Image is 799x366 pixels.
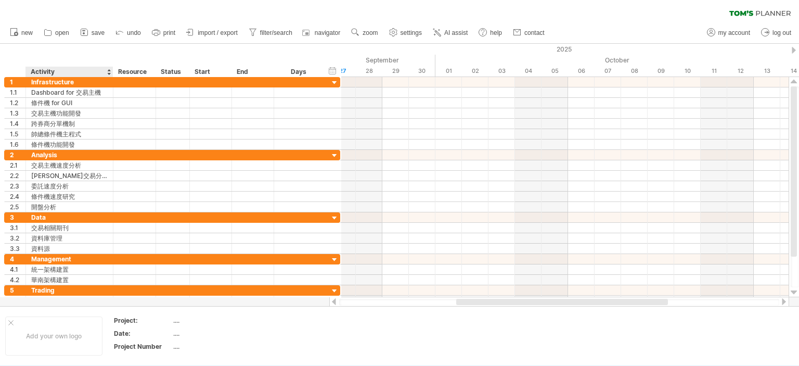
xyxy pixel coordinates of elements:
[382,66,409,77] div: Monday, 29 September 2025
[246,26,295,40] a: filter/search
[476,26,505,40] a: help
[31,202,108,212] div: 開盤分析
[718,29,750,36] span: my account
[31,98,108,108] div: 條件機 for GUI
[490,29,502,36] span: help
[173,329,261,338] div: ....
[10,223,25,233] div: 3.1
[524,29,545,36] span: contact
[31,192,108,201] div: 條件機速度研究
[31,296,108,306] div: 出貨程式
[31,150,108,160] div: Analysis
[10,87,25,97] div: 1.1
[754,66,780,77] div: Monday, 13 October 2025
[329,66,356,77] div: Saturday, 27 September 2025
[315,29,340,36] span: navigator
[10,192,25,201] div: 2.4
[409,66,435,77] div: Tuesday, 30 September 2025
[31,254,108,264] div: Management
[704,26,753,40] a: my account
[260,29,292,36] span: filter/search
[31,171,108,181] div: [PERSON_NAME]交易分析
[7,26,36,40] a: new
[31,77,108,87] div: Infrastructure
[10,98,25,108] div: 1.2
[163,29,175,36] span: print
[10,212,25,222] div: 3
[113,26,144,40] a: undo
[10,275,25,285] div: 4.2
[10,119,25,129] div: 1.4
[758,26,794,40] a: log out
[237,67,268,77] div: End
[10,150,25,160] div: 2
[31,119,108,129] div: 跨券商分單機制
[621,66,648,77] div: Wednesday, 8 October 2025
[701,66,727,77] div: Saturday, 11 October 2025
[356,66,382,77] div: Sunday, 28 September 2025
[595,66,621,77] div: Tuesday, 7 October 2025
[161,67,184,77] div: Status
[510,26,548,40] a: contact
[31,275,108,285] div: 華南架構建置
[301,26,343,40] a: navigator
[10,77,25,87] div: 1
[31,129,108,139] div: 帥總條件機主程式
[444,29,468,36] span: AI assist
[198,29,238,36] span: import / export
[31,67,107,77] div: Activity
[5,317,102,356] div: Add your own logo
[10,285,25,295] div: 5
[55,29,69,36] span: open
[10,296,25,306] div: 5.1
[127,29,141,36] span: undo
[10,129,25,139] div: 1.5
[10,160,25,170] div: 2.1
[10,171,25,181] div: 2.2
[488,66,515,77] div: Friday, 3 October 2025
[114,342,171,351] div: Project Number
[118,67,150,77] div: Resource
[435,66,462,77] div: Wednesday, 1 October 2025
[31,181,108,191] div: 委託速度分析
[78,26,108,40] a: save
[31,140,108,149] div: 條件機功能開發
[401,29,422,36] span: settings
[542,66,568,77] div: Sunday, 5 October 2025
[114,316,171,325] div: Project:
[195,67,226,77] div: Start
[31,87,108,97] div: Dashboard for 交易主機
[21,29,33,36] span: new
[274,67,323,77] div: Days
[31,233,108,243] div: 資料庫管理
[462,66,488,77] div: Thursday, 2 October 2025
[31,223,108,233] div: 交易相關期刊
[114,329,171,338] div: Date:
[10,254,25,264] div: 4
[10,181,25,191] div: 2.3
[10,233,25,243] div: 3.2
[31,244,108,254] div: 資料源
[727,66,754,77] div: Sunday, 12 October 2025
[149,26,178,40] a: print
[772,29,791,36] span: log out
[515,66,542,77] div: Saturday, 4 October 2025
[10,140,25,149] div: 1.6
[173,316,261,325] div: ....
[10,244,25,254] div: 3.3
[31,108,108,118] div: 交易主機功能開發
[363,29,378,36] span: zoom
[568,66,595,77] div: Monday, 6 October 2025
[10,264,25,274] div: 4.1
[10,202,25,212] div: 2.5
[648,66,674,77] div: Thursday, 9 October 2025
[173,342,261,351] div: ....
[10,108,25,118] div: 1.3
[41,26,72,40] a: open
[386,26,425,40] a: settings
[31,212,108,222] div: Data
[31,160,108,170] div: 交易主機速度分析
[430,26,471,40] a: AI assist
[31,264,108,274] div: 統一架構建置
[184,26,241,40] a: import / export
